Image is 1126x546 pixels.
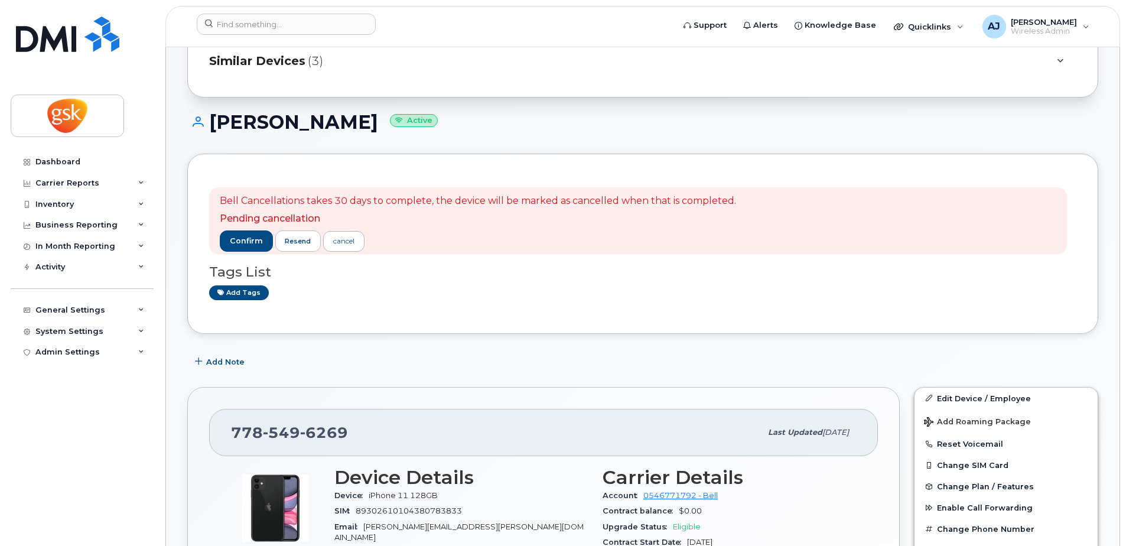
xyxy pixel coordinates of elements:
[768,428,822,437] span: Last updated
[673,522,701,531] span: Eligible
[603,491,643,500] span: Account
[603,506,679,515] span: Contract balance
[805,19,876,31] span: Knowledge Base
[915,476,1098,497] button: Change Plan / Features
[209,53,305,70] span: Similar Devices
[643,491,718,500] a: 0546771792 - Bell
[356,506,462,515] span: 89302610104380783833
[334,522,584,542] span: [PERSON_NAME][EMAIL_ADDRESS][PERSON_NAME][DOMAIN_NAME]
[334,467,588,488] h3: Device Details
[197,14,376,35] input: Find something...
[988,19,1000,34] span: AJ
[679,506,702,515] span: $0.00
[209,265,1076,279] h3: Tags List
[263,424,300,441] span: 549
[323,231,365,252] a: cancel
[206,356,245,368] span: Add Note
[735,14,786,37] a: Alerts
[915,497,1098,518] button: Enable Call Forwarding
[822,428,849,437] span: [DATE]
[937,503,1033,512] span: Enable Call Forwarding
[675,14,735,37] a: Support
[230,236,263,246] span: confirm
[937,482,1034,491] span: Change Plan / Features
[285,236,311,246] span: resend
[753,19,778,31] span: Alerts
[240,473,311,544] img: iPhone_11.jpg
[334,491,369,500] span: Device
[187,352,255,373] button: Add Note
[886,15,972,38] div: Quicklinks
[333,236,354,246] div: cancel
[786,14,884,37] a: Knowledge Base
[1011,27,1077,36] span: Wireless Admin
[220,194,736,208] p: Bell Cancellations takes 30 days to complete, the device will be marked as cancelled when that is...
[924,417,1031,428] span: Add Roaming Package
[915,388,1098,409] a: Edit Device / Employee
[603,522,673,531] span: Upgrade Status
[915,454,1098,476] button: Change SIM Card
[334,522,363,531] span: Email
[231,424,348,441] span: 778
[308,53,323,70] span: (3)
[334,506,356,515] span: SIM
[603,467,857,488] h3: Carrier Details
[694,19,727,31] span: Support
[275,230,321,252] button: resend
[390,114,438,128] small: Active
[915,433,1098,454] button: Reset Voicemail
[187,112,1098,132] h1: [PERSON_NAME]
[369,491,438,500] span: iPhone 11 128GB
[300,424,348,441] span: 6269
[1011,17,1077,27] span: [PERSON_NAME]
[209,285,269,300] a: Add tags
[220,230,273,252] button: confirm
[908,22,951,31] span: Quicklinks
[974,15,1098,38] div: Avanipal Jauhal
[915,409,1098,433] button: Add Roaming Package
[220,212,736,226] p: Pending cancellation
[915,518,1098,539] button: Change Phone Number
